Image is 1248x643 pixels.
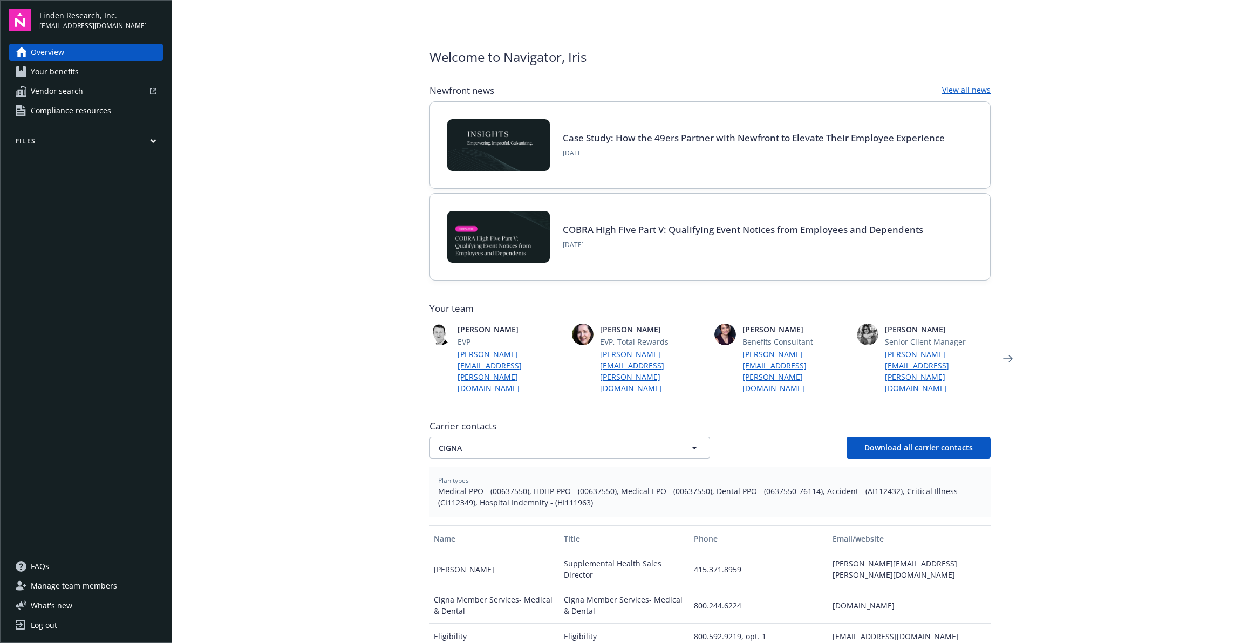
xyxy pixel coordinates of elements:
[458,348,563,394] a: [PERSON_NAME][EMAIL_ADDRESS][PERSON_NAME][DOMAIN_NAME]
[447,211,550,263] img: BLOG-Card Image - Compliance - COBRA High Five Pt 5 - 09-11-25.jpg
[39,21,147,31] span: [EMAIL_ADDRESS][DOMAIN_NAME]
[429,525,560,551] button: Name
[563,132,945,144] a: Case Study: How the 49ers Partner with Newfront to Elevate Their Employee Experience
[563,223,923,236] a: COBRA High Five Part V: Qualifying Event Notices from Employees and Dependents
[458,336,563,347] span: EVP
[429,84,494,97] span: Newfront news
[31,102,111,119] span: Compliance resources
[9,136,163,150] button: Files
[39,10,147,21] span: Linden Research, Inc.
[885,324,991,335] span: [PERSON_NAME]
[438,476,982,485] span: Plan types
[429,551,560,587] div: [PERSON_NAME]
[828,551,991,587] div: [PERSON_NAME][EMAIL_ADDRESS][PERSON_NAME][DOMAIN_NAME]
[885,336,991,347] span: Senior Client Manager
[9,83,163,100] a: Vendor search
[885,348,991,394] a: [PERSON_NAME][EMAIL_ADDRESS][PERSON_NAME][DOMAIN_NAME]
[31,617,57,634] div: Log out
[31,577,117,594] span: Manage team members
[600,336,706,347] span: EVP, Total Rewards
[560,587,690,624] div: Cigna Member Services- Medical & Dental
[31,600,72,611] span: What ' s new
[9,102,163,119] a: Compliance resources
[999,350,1017,367] a: Next
[942,84,991,97] a: View all news
[864,442,973,453] span: Download all carrier contacts
[429,47,587,67] span: Welcome to Navigator , Iris
[429,324,451,345] img: photo
[9,63,163,80] a: Your benefits
[31,558,49,575] span: FAQs
[694,533,823,544] div: Phone
[690,525,828,551] button: Phone
[828,525,991,551] button: Email/website
[563,148,945,158] span: [DATE]
[9,577,163,594] a: Manage team members
[429,302,991,315] span: Your team
[742,324,848,335] span: [PERSON_NAME]
[438,485,982,508] span: Medical PPO - (00637550), HDHP PPO - (00637550), Medical EPO - (00637550), Dental PPO - (0637550-...
[560,551,690,587] div: Supplemental Health Sales Director
[429,420,991,433] span: Carrier contacts
[690,587,828,624] div: 800.244.6224
[572,324,594,345] img: photo
[9,600,90,611] button: What's new
[833,533,986,544] div: Email/website
[39,9,163,31] button: Linden Research, Inc.[EMAIL_ADDRESS][DOMAIN_NAME]
[9,9,31,31] img: navigator-logo.svg
[742,348,848,394] a: [PERSON_NAME][EMAIL_ADDRESS][PERSON_NAME][DOMAIN_NAME]
[564,533,685,544] div: Title
[563,240,923,250] span: [DATE]
[600,324,706,335] span: [PERSON_NAME]
[560,525,690,551] button: Title
[434,533,555,544] div: Name
[742,336,848,347] span: Benefits Consultant
[31,63,79,80] span: Your benefits
[429,587,560,624] div: Cigna Member Services- Medical & Dental
[828,587,991,624] div: [DOMAIN_NAME]
[31,44,64,61] span: Overview
[429,437,710,459] button: CIGNA
[9,44,163,61] a: Overview
[847,437,991,459] button: Download all carrier contacts
[439,442,663,454] span: CIGNA
[9,558,163,575] a: FAQs
[600,348,706,394] a: [PERSON_NAME][EMAIL_ADDRESS][PERSON_NAME][DOMAIN_NAME]
[857,324,878,345] img: photo
[31,83,83,100] span: Vendor search
[690,551,828,587] div: 415.371.8959
[447,119,550,171] img: Card Image - INSIGHTS copy.png
[714,324,736,345] img: photo
[458,324,563,335] span: [PERSON_NAME]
